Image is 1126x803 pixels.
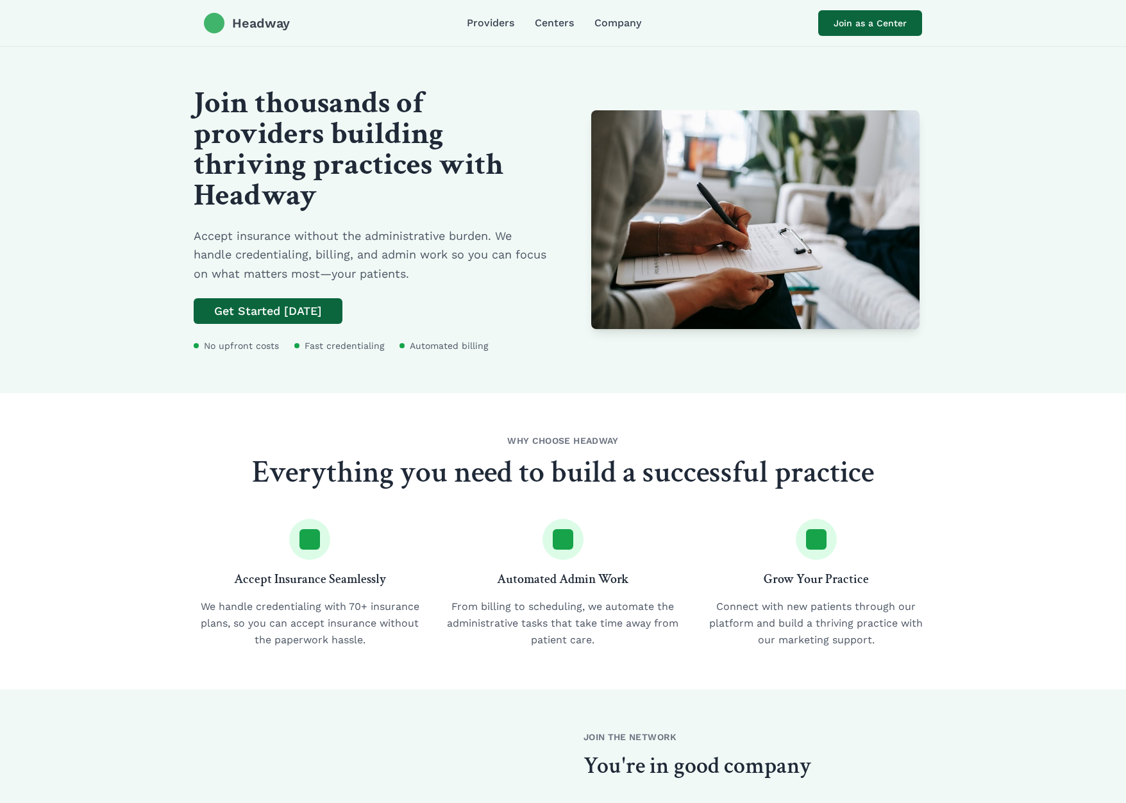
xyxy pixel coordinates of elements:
p: We handle credentialing with 70+ insurance plans, so you can accept insurance without the paperwo... [194,598,426,648]
h3: Accept Insurance Seamlessly [194,570,426,588]
span: Automated billing [410,339,488,352]
h3: Automated Admin Work [447,570,680,588]
p: From billing to scheduling, we automate the administrative tasks that take time away from patient... [447,598,680,648]
a: Centers [535,15,574,31]
p: JOIN THE NETWORK [584,731,932,743]
p: WHY CHOOSE HEADWAY [194,434,932,447]
span: Headway [232,14,290,32]
img: Mental health professional in a comfortable office setting [591,110,920,329]
h2: Everything you need to build a successful practice [194,457,932,488]
span: Fast credentialing [305,339,384,352]
a: Providers [467,15,514,31]
p: Connect with new patients through our platform and build a thriving practice with our marketing s... [700,598,932,648]
a: Company [594,15,641,31]
span: No upfront costs [204,339,279,352]
a: Headway [204,13,290,33]
a: Join as a Center [818,10,922,36]
h3: Grow Your Practice [700,570,932,588]
p: Accept insurance without the administrative burden. We handle credentialing, billing, and admin w... [194,226,548,283]
button: Get Started [DATE] [194,298,342,324]
h2: You're in good company [584,754,932,779]
h1: Join thousands of providers building thriving practices with Headway [194,88,548,211]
